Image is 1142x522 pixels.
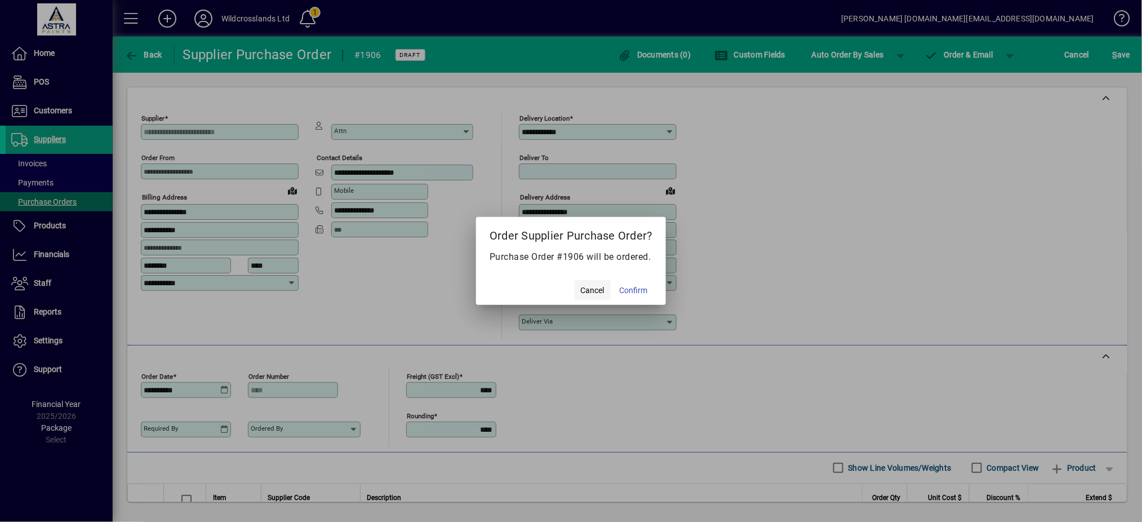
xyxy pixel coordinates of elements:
[615,280,652,300] button: Confirm
[581,285,605,297] span: Cancel
[490,250,652,264] p: Purchase Order #1906 will be ordered.
[575,280,611,300] button: Cancel
[476,217,666,250] h2: Order Supplier Purchase Order?
[620,285,648,297] span: Confirm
